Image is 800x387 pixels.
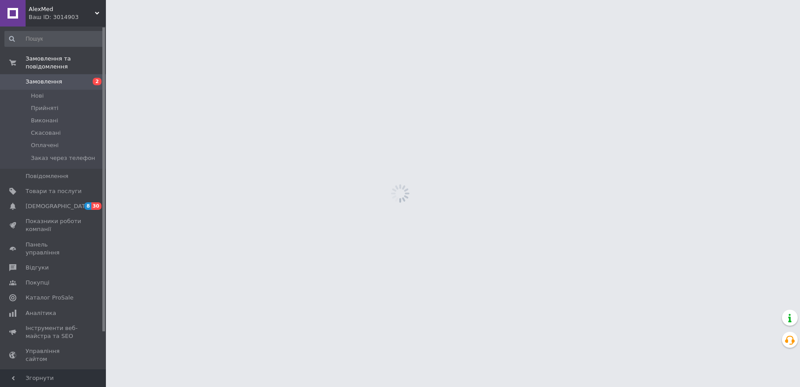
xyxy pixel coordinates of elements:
span: Виконані [31,117,58,125]
span: Покупці [26,279,49,287]
span: Показники роботи компанії [26,217,82,233]
span: Товари та послуги [26,187,82,195]
span: Оплачені [31,141,59,149]
span: Замовлення та повідомлення [26,55,106,71]
span: 8 [84,202,91,210]
span: Відгуки [26,264,49,272]
span: Повідомлення [26,172,68,180]
span: Інструменти веб-майстра та SEO [26,324,82,340]
span: Скасовані [31,129,61,137]
span: Нові [31,92,44,100]
input: Пошук [4,31,104,47]
div: Ваш ID: 3014903 [29,13,106,21]
span: 2 [93,78,101,85]
span: [DEMOGRAPHIC_DATA] [26,202,91,210]
span: Замовлення [26,78,62,86]
span: Прийняті [31,104,58,112]
span: Заказ через телефон [31,154,95,162]
span: Аналітика [26,309,56,317]
span: 30 [91,202,101,210]
span: AlexMed [29,5,95,13]
span: Управління сайтом [26,347,82,363]
span: Каталог ProSale [26,294,73,302]
span: Панель управління [26,241,82,257]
